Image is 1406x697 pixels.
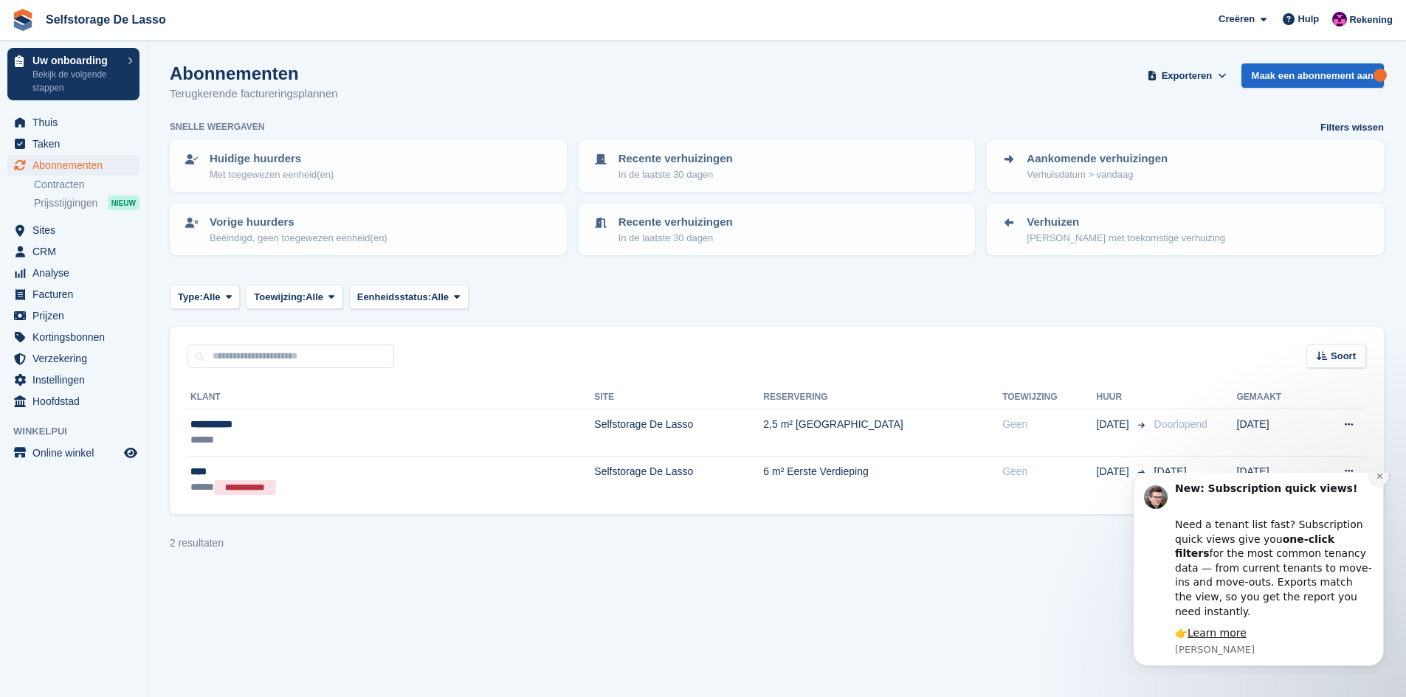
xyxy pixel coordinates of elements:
[1241,63,1384,88] a: Maak een abonnement aan
[7,305,139,326] a: menu
[594,409,763,457] td: Selfstorage De Lasso
[618,214,733,231] p: Recente verhuizingen
[32,263,121,283] span: Analyse
[763,386,1002,409] th: Reservering
[357,290,431,305] span: Eenheidsstatus:
[210,150,334,167] p: Huidige huurders
[1298,12,1319,27] span: Hulp
[1374,69,1387,82] div: Tooltip anchor
[763,456,1002,502] td: 6 m² Eerste Verdieping
[1237,456,1314,502] td: [DATE]
[33,13,57,36] img: Profile image for Steven
[1332,12,1347,27] img: Remko Straathof
[32,220,121,240] span: Sites
[1097,464,1132,479] span: [DATE]
[7,348,139,369] a: menu
[64,170,262,184] p: Message from Steven, sent Zojuist
[1154,418,1207,430] span: Doorlopend
[988,205,1382,254] a: Verhuizen [PERSON_NAME] met toekomstige verhuizing
[32,155,121,176] span: Abonnementen
[1027,167,1168,182] p: Verhuisdatum > vandaag
[210,167,334,182] p: Met toegewezen eenheid(en)
[32,112,121,133] span: Thuis
[32,133,121,154] span: Taken
[1162,69,1213,83] span: Exporteren
[64,10,247,21] b: New: Subscription quick views!
[64,30,262,146] div: Need a tenant list fast? Subscription quick views give you for the most common tenancy data — fro...
[7,370,139,390] a: menu
[170,535,224,551] div: 2 resultaten
[210,214,387,231] p: Vorige huurders
[618,150,733,167] p: Recente verhuizingen
[7,391,139,412] a: menu
[763,409,1002,457] td: 2,5 m² [GEOGRAPHIC_DATA]
[34,196,97,210] span: Prijsstijgingen
[349,285,469,309] button: Eenheidsstatus: Alle
[32,241,121,262] span: CRM
[7,443,139,463] a: menu
[7,133,139,154] a: menu
[1027,231,1225,246] p: [PERSON_NAME] met toekomstige verhuizing
[254,290,306,305] span: Toewijzing:
[7,327,139,347] a: menu
[187,386,594,409] th: Klant
[1027,214,1225,231] p: Verhuizen
[32,348,121,369] span: Verzekering
[1002,417,1096,432] div: Geen
[988,142,1382,190] a: Aankomende verhuizingen Verhuisdatum > vandaag
[246,285,342,309] button: Toewijzing: Alle
[40,7,172,32] a: Selfstorage De Lasso
[203,290,221,305] span: Alle
[1237,409,1314,457] td: [DATE]
[7,48,139,100] a: Uw onboarding Bekijk de volgende stappen
[431,290,449,305] span: Alle
[7,220,139,240] a: menu
[170,285,240,309] button: Type: Alle
[7,155,139,176] a: menu
[618,167,733,182] p: In de laatste 30 dagen
[1002,464,1096,479] div: Geen
[1154,465,1187,477] span: [DATE]
[7,112,139,133] a: menu
[178,290,203,305] span: Type:
[171,142,565,190] a: Huidige huurders Met toegewezen eenheid(en)
[580,142,974,190] a: Recente verhuizingen In de laatste 30 dagen
[13,424,147,439] span: Winkelpui
[170,63,338,83] h1: Abonnementen
[580,205,974,254] a: Recente verhuizingen In de laatste 30 dagen
[32,327,121,347] span: Kortingsbonnen
[32,68,120,94] p: Bekijk de volgende stappen
[1002,386,1096,409] th: Toewijzing
[32,370,121,390] span: Instellingen
[122,444,139,462] a: Previewwinkel
[34,178,139,192] a: Contracten
[64,153,262,168] div: 👉
[1219,12,1255,27] span: Creëren
[7,241,139,262] a: menu
[32,443,121,463] span: Online winkel
[34,195,139,211] a: Prijsstijgingen NIEUW
[32,55,120,66] p: Uw onboarding
[1237,386,1314,409] th: Gemaakt
[108,195,139,210] div: NIEUW
[1144,63,1229,88] button: Exporteren
[1349,13,1393,27] span: Rekening
[1097,386,1148,409] th: Huur
[1097,417,1132,432] span: [DATE]
[210,231,387,246] p: Beëindigd, geen toegewezen eenheid(en)
[1111,473,1406,675] iframe: Intercom notifications bericht
[32,391,121,412] span: Hoofdstad
[1331,349,1356,364] span: Soort
[594,386,763,409] th: site
[1320,120,1384,135] a: Filters wissen
[1027,150,1168,167] p: Aankomende verhuizingen
[170,120,264,133] h6: Snelle weergaven
[7,284,139,305] a: menu
[32,284,121,305] span: Facturen
[594,456,763,502] td: Selfstorage De Lasso
[12,9,34,31] img: stora-icon-8386f47178a22dfd0bd8f6a31ec36ba5ce8667c1dd55bd0f319d3a0aa187defe.svg
[77,154,136,166] a: Learn more
[170,86,338,103] p: Terugkerende factureringsplannen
